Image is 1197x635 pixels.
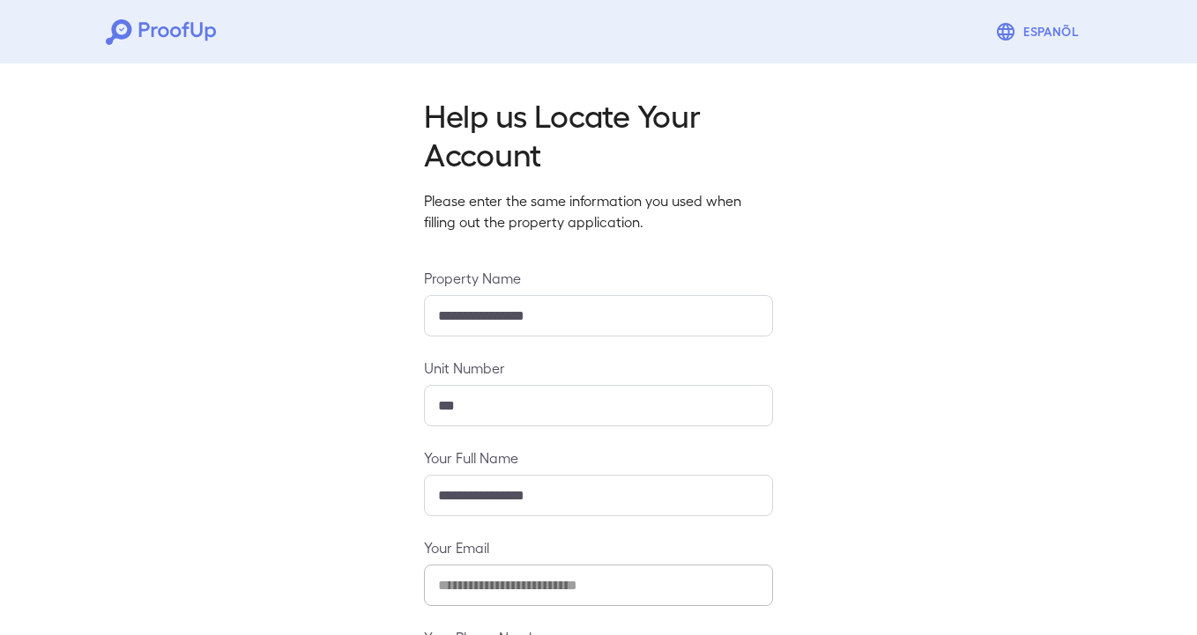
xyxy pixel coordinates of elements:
p: Please enter the same information you used when filling out the property application. [424,190,773,233]
label: Your Email [424,537,773,557]
label: Property Name [424,268,773,288]
label: Unit Number [424,358,773,378]
h2: Help us Locate Your Account [424,95,773,173]
button: Espanõl [988,14,1091,49]
label: Your Full Name [424,447,773,468]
